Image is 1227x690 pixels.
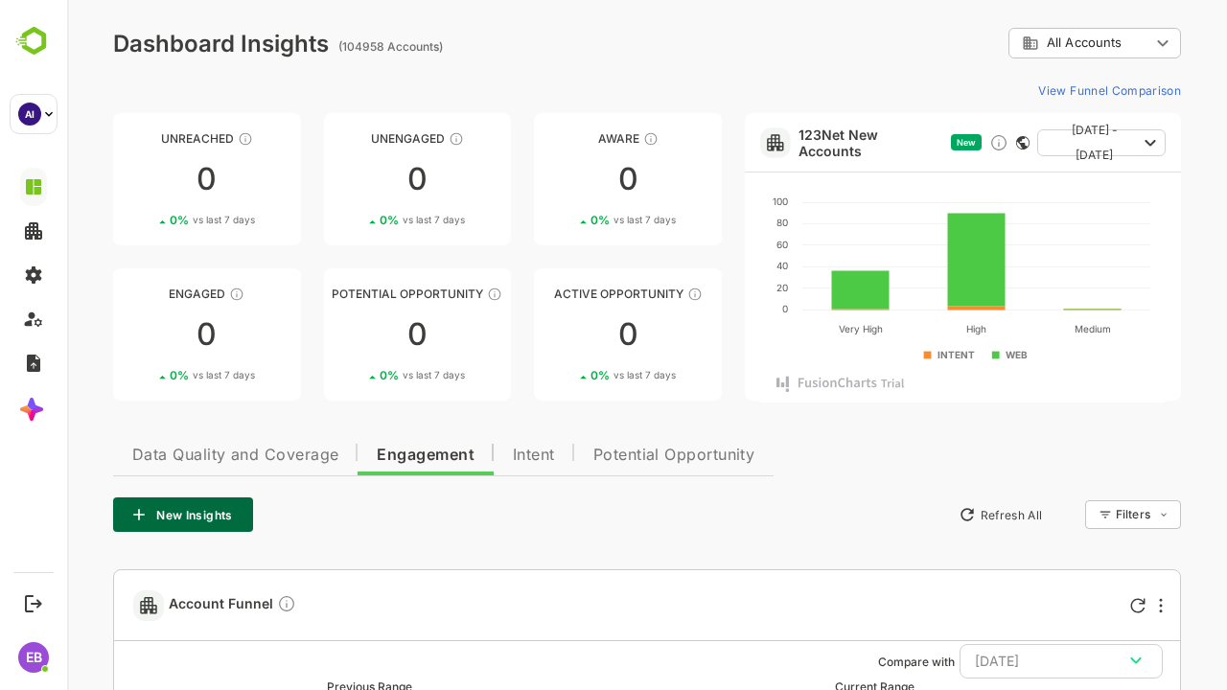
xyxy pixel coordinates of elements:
[546,213,609,227] span: vs last 7 days
[576,131,591,147] div: These accounts have just entered the buying cycle and need further nurturing
[336,368,398,382] span: vs last 7 days
[899,323,919,335] text: High
[955,34,1083,52] div: All Accounts
[46,113,234,245] a: UnreachedThese accounts have not been engaged with for a defined time period00%vs last 7 days
[257,113,445,245] a: UnengagedThese accounts have not shown enough engagement and need nurturing00%vs last 7 days
[46,497,186,532] button: New Insights
[257,268,445,401] a: Potential OpportunityThese accounts are MQAs and can be passed on to Inside Sales00%vs last 7 days
[126,213,188,227] span: vs last 7 days
[1047,497,1114,532] div: Filters
[313,368,398,382] div: 0 %
[922,133,941,152] div: Discover new ICP-fit accounts showing engagement — via intent surges, anonymous website visits, L...
[731,126,876,159] a: 123Net New Accounts
[892,644,1096,678] button: [DATE]
[46,268,234,401] a: EngagedThese accounts are warm, further nurturing would qualify them to MQAs00%vs last 7 days
[709,239,721,250] text: 60
[709,260,721,271] text: 40
[709,282,721,293] text: 20
[257,164,445,195] div: 0
[46,30,262,57] div: Dashboard Insights
[10,23,58,59] img: BambooboxLogoMark.f1c84d78b4c51b1a7b5f700c9845e183.svg
[883,499,984,530] button: Refresh All
[467,131,655,146] div: Aware
[310,448,407,463] span: Engagement
[257,319,445,350] div: 0
[523,213,609,227] div: 0 %
[980,35,1054,50] span: All Accounts
[162,287,177,302] div: These accounts are warm, further nurturing would qualify them to MQAs
[336,213,398,227] span: vs last 7 days
[467,113,655,245] a: AwareThese accounts have just entered the buying cycle and need further nurturing00%vs last 7 days
[715,303,721,314] text: 0
[46,131,234,146] div: Unreached
[382,131,397,147] div: These accounts have not shown enough engagement and need nurturing
[313,213,398,227] div: 0 %
[171,131,186,147] div: These accounts have not been engaged with for a defined time period
[467,164,655,195] div: 0
[467,287,655,301] div: Active Opportunity
[523,368,609,382] div: 0 %
[1049,507,1083,521] div: Filters
[18,642,49,673] div: EB
[257,131,445,146] div: Unengaged
[526,448,688,463] span: Potential Opportunity
[890,137,909,148] span: New
[811,655,888,669] ag: Compare with
[1092,598,1096,613] div: More
[46,319,234,350] div: 0
[467,268,655,401] a: Active OpportunityThese accounts have open opportunities which might be at any of the Sales Stage...
[941,25,1114,62] div: All Accounts
[103,368,188,382] div: 0 %
[446,448,488,463] span: Intent
[467,319,655,350] div: 0
[1063,598,1078,613] div: Refresh
[102,594,229,616] span: Account Funnel
[271,39,382,54] ag: (104958 Accounts)
[772,323,816,335] text: Very High
[126,368,188,382] span: vs last 7 days
[546,368,609,382] span: vs last 7 days
[709,217,721,228] text: 80
[18,103,41,126] div: AI
[210,594,229,616] div: Compare Funnel to any previous dates, and click on any plot in the current funnel to view the det...
[103,213,188,227] div: 0 %
[46,164,234,195] div: 0
[20,590,46,616] button: Logout
[620,287,636,302] div: These accounts have open opportunities which might be at any of the Sales Stages
[706,195,721,207] text: 100
[908,649,1080,674] div: [DATE]
[970,129,1099,156] button: [DATE] - [DATE]
[985,118,1070,168] span: [DATE] - [DATE]
[963,75,1114,105] button: View Funnel Comparison
[1007,323,1044,334] text: Medium
[46,287,234,301] div: Engaged
[65,448,271,463] span: Data Quality and Coverage
[949,136,962,149] div: This card does not support filter and segments
[257,287,445,301] div: Potential Opportunity
[420,287,435,302] div: These accounts are MQAs and can be passed on to Inside Sales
